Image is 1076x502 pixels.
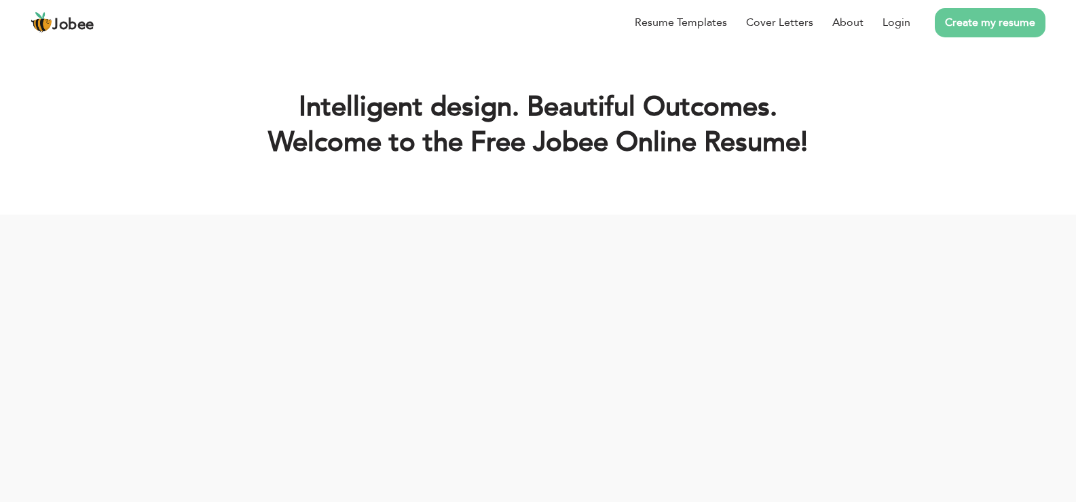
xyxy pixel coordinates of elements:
a: Create my resume [935,8,1045,37]
img: jobee.io [31,12,52,33]
a: Jobee [31,12,94,33]
span: Jobee [52,18,94,33]
a: About [832,14,864,31]
h1: Intelligent design. Beautiful Outcomes. Welcome to the Free Jobee Online Resume! [33,90,1043,160]
a: Login [883,14,910,31]
a: Cover Letters [746,14,813,31]
a: Resume Templates [635,14,727,31]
